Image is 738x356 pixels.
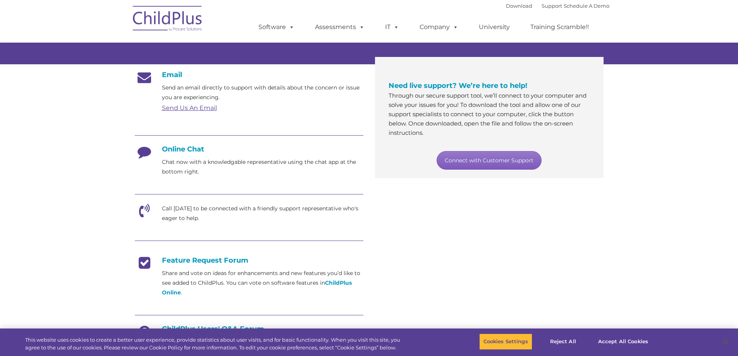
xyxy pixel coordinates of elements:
[162,83,363,102] p: Send an email directly to support with details about the concern or issue you are experiencing.
[135,256,363,265] h4: Feature Request Forum
[162,268,363,298] p: Share and vote on ideas for enhancements and new features you’d like to see added to ChildPlus. Y...
[162,279,352,296] a: ChildPlus Online
[135,145,363,153] h4: Online Chat
[523,19,597,35] a: Training Scramble!!
[717,333,734,350] button: Close
[471,19,518,35] a: University
[389,81,527,90] span: Need live support? We’re here to help!
[542,3,562,9] a: Support
[389,91,590,138] p: Through our secure support tool, we’ll connect to your computer and solve your issues for you! To...
[162,104,217,112] a: Send Us An Email
[25,336,406,351] div: This website uses cookies to create a better user experience, provide statistics about user visit...
[437,151,542,170] a: Connect with Customer Support
[162,204,363,223] p: Call [DATE] to be connected with a friendly support representative who's eager to help.
[162,157,363,177] p: Chat now with a knowledgable representative using the chat app at the bottom right.
[135,325,363,333] h4: ChildPlus Users' Q&A Forum
[307,19,372,35] a: Assessments
[564,3,609,9] a: Schedule A Demo
[412,19,466,35] a: Company
[129,0,206,39] img: ChildPlus by Procare Solutions
[377,19,407,35] a: IT
[251,19,302,35] a: Software
[479,334,532,350] button: Cookies Settings
[539,334,587,350] button: Reject All
[506,3,532,9] a: Download
[594,334,652,350] button: Accept All Cookies
[506,3,609,9] font: |
[135,71,363,79] h4: Email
